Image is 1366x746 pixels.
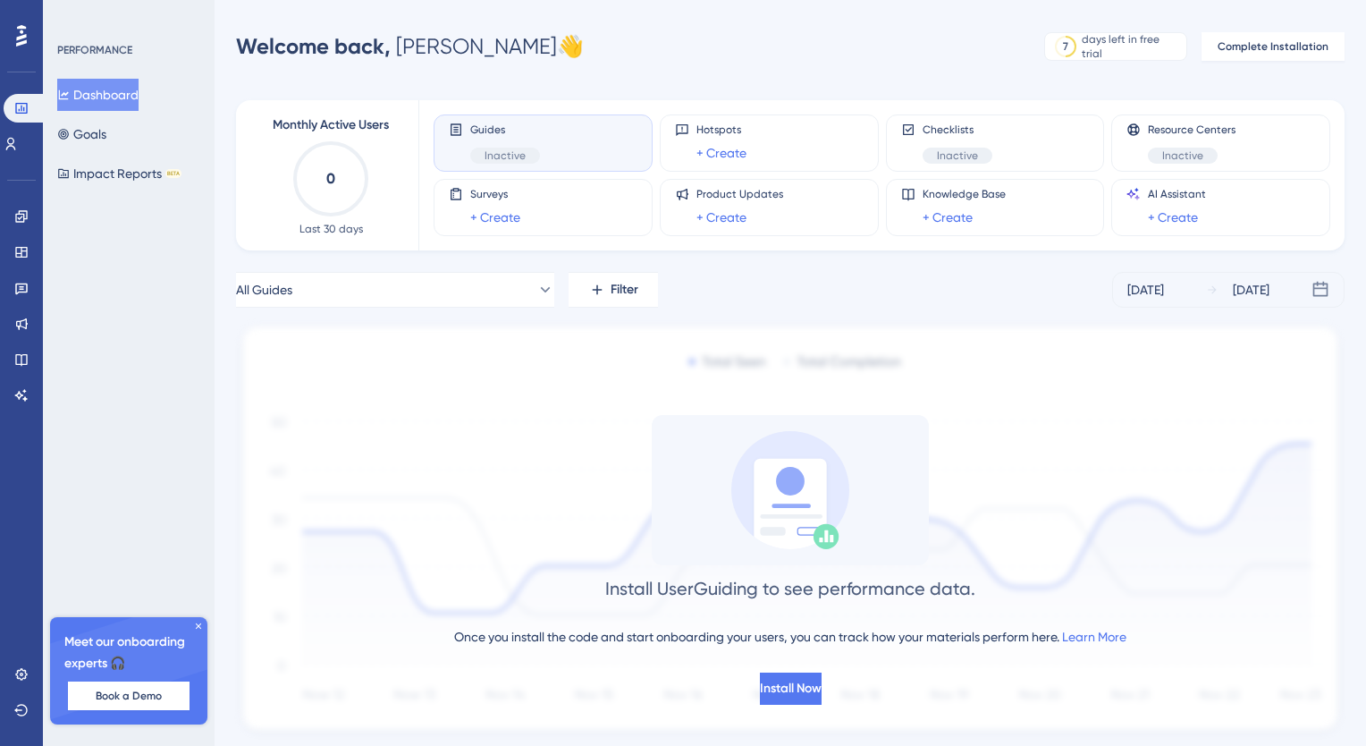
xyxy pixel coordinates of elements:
[696,187,783,201] span: Product Updates
[57,79,139,111] button: Dashboard
[236,322,1345,739] img: 1ec67ef948eb2d50f6bf237e9abc4f97.svg
[64,632,193,674] span: Meet our onboarding experts 🎧
[273,114,389,136] span: Monthly Active Users
[57,43,132,57] div: PERFORMANCE
[165,169,181,178] div: BETA
[696,207,746,228] a: + Create
[1218,39,1328,54] span: Complete Installation
[569,272,658,308] button: Filter
[1162,148,1203,163] span: Inactive
[696,123,746,137] span: Hotspots
[1062,630,1126,644] a: Learn More
[923,187,1006,201] span: Knowledge Base
[696,142,746,164] a: + Create
[96,689,162,703] span: Book a Demo
[236,33,391,59] span: Welcome back,
[68,682,190,710] button: Book a Demo
[760,673,822,705] button: Install Now
[470,207,520,228] a: + Create
[236,279,292,301] span: All Guides
[236,272,554,308] button: All Guides
[57,118,106,150] button: Goals
[236,32,584,61] div: [PERSON_NAME] 👋
[1148,187,1206,201] span: AI Assistant
[1127,279,1164,301] div: [DATE]
[605,576,975,601] div: Install UserGuiding to see performance data.
[326,170,335,187] text: 0
[760,678,822,699] span: Install Now
[1233,279,1269,301] div: [DATE]
[1202,32,1345,61] button: Complete Installation
[611,279,638,301] span: Filter
[454,626,1126,648] div: Once you install the code and start onboarding your users, you can track how your materials perfo...
[1148,123,1235,137] span: Resource Centers
[1063,39,1068,54] div: 7
[299,222,363,236] span: Last 30 days
[470,123,540,137] span: Guides
[923,207,973,228] a: + Create
[923,123,992,137] span: Checklists
[937,148,978,163] span: Inactive
[1082,32,1181,61] div: days left in free trial
[1148,207,1198,228] a: + Create
[57,157,181,190] button: Impact ReportsBETA
[470,187,520,201] span: Surveys
[485,148,526,163] span: Inactive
